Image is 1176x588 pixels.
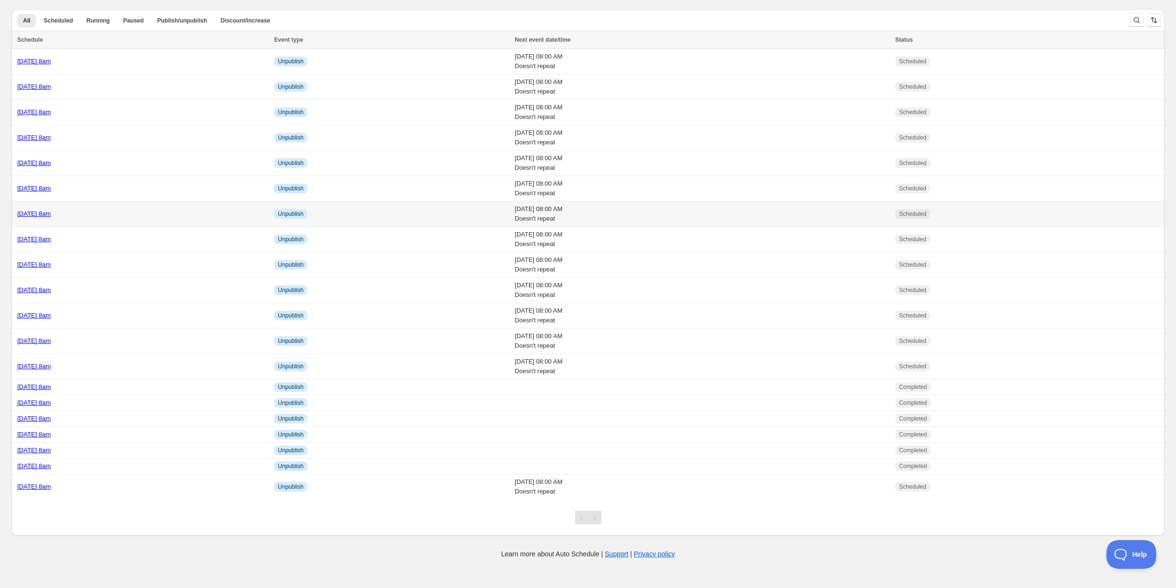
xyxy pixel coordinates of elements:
span: Event type [274,36,303,43]
span: Discount/increase [220,17,270,24]
nav: Pagination [575,511,601,524]
span: Unpublish [278,261,303,269]
a: [DATE] 8am [17,483,51,490]
span: Unpublish [278,447,303,454]
span: Unpublish [278,383,303,391]
span: Scheduled [899,159,926,167]
a: [DATE] 8am [17,83,51,90]
td: [DATE] 08:00 AM Doesn't repeat [512,278,892,303]
td: [DATE] 08:00 AM Doesn't repeat [512,303,892,329]
button: Sort the results [1147,13,1161,27]
span: Unpublish [278,235,303,243]
span: Scheduled [899,134,926,141]
span: Unpublish [278,83,303,91]
a: [DATE] 8am [17,108,51,116]
a: [DATE] 8am [17,431,51,438]
span: Unpublish [278,159,303,167]
td: [DATE] 08:00 AM Doesn't repeat [512,74,892,100]
a: [DATE] 8am [17,286,51,294]
span: Completed [899,431,927,438]
span: Scheduled [899,83,926,91]
a: [DATE] 8am [17,159,51,166]
span: Scheduled [44,17,73,24]
a: [DATE] 8am [17,312,51,319]
td: [DATE] 08:00 AM Doesn't repeat [512,201,892,227]
td: [DATE] 08:00 AM Doesn't repeat [512,151,892,176]
span: Unpublish [278,134,303,141]
p: Learn more about Auto Schedule | | [501,549,675,559]
a: [DATE] 8am [17,399,51,406]
span: Completed [899,383,927,391]
a: [DATE] 8am [17,134,51,141]
span: Unpublish [278,483,303,491]
span: Unpublish [278,462,303,470]
span: Unpublish [278,210,303,218]
span: Scheduled [899,108,926,116]
span: Scheduled [899,185,926,192]
span: Scheduled [899,58,926,65]
span: Scheduled [899,286,926,294]
span: Publish/unpublish [157,17,207,24]
span: Completed [899,415,927,423]
span: Unpublish [278,58,303,65]
span: Unpublish [278,108,303,116]
td: [DATE] 08:00 AM Doesn't repeat [512,176,892,201]
a: [DATE] 8am [17,210,51,217]
span: Status [895,36,913,43]
a: [DATE] 8am [17,185,51,192]
a: [DATE] 8am [17,337,51,344]
td: [DATE] 08:00 AM Doesn't repeat [512,329,892,354]
a: [DATE] 8am [17,447,51,454]
a: [DATE] 8am [17,363,51,370]
span: Scheduled [899,235,926,243]
td: [DATE] 08:00 AM Doesn't repeat [512,49,892,74]
span: Unpublish [278,415,303,423]
span: Unpublish [278,286,303,294]
span: Completed [899,399,927,407]
span: Paused [123,17,144,24]
iframe: Toggle Customer Support [1106,540,1157,569]
td: [DATE] 08:00 AM Doesn't repeat [512,474,892,500]
td: [DATE] 08:00 AM Doesn't repeat [512,125,892,151]
span: Completed [899,462,927,470]
span: Completed [899,447,927,454]
span: Unpublish [278,185,303,192]
a: [DATE] 8am [17,415,51,422]
span: Unpublish [278,312,303,319]
a: Support [605,550,628,558]
a: [DATE] 8am [17,462,51,470]
a: [DATE] 8am [17,58,51,65]
span: Unpublish [278,363,303,370]
a: [DATE] 8am [17,235,51,243]
a: [DATE] 8am [17,383,51,390]
td: [DATE] 08:00 AM Doesn't repeat [512,227,892,252]
td: [DATE] 08:00 AM Doesn't repeat [512,252,892,278]
span: Scheduled [899,312,926,319]
span: Next event date/time [515,36,571,43]
td: [DATE] 08:00 AM Doesn't repeat [512,354,892,379]
span: Scheduled [899,210,926,218]
span: Scheduled [899,337,926,345]
span: Scheduled [899,261,926,269]
button: Search and filter results [1130,13,1143,27]
span: Unpublish [278,431,303,438]
span: Running [86,17,110,24]
a: [DATE] 8am [17,261,51,268]
a: Privacy policy [634,550,675,558]
span: All [23,17,30,24]
span: Unpublish [278,399,303,407]
span: Unpublish [278,337,303,345]
span: Schedule [17,36,43,43]
span: Scheduled [899,483,926,491]
td: [DATE] 08:00 AM Doesn't repeat [512,100,892,125]
span: Scheduled [899,363,926,370]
